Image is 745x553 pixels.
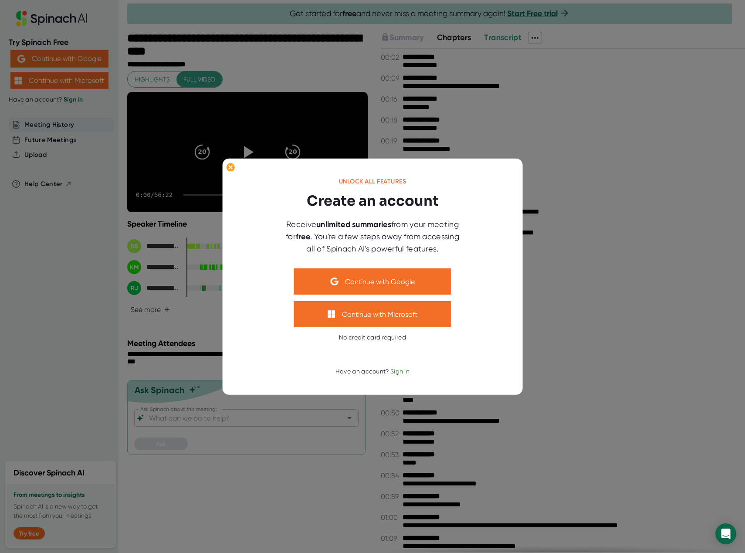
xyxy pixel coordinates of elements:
[331,278,339,285] img: Aehbyd4JwY73AAAAAElFTkSuQmCC
[316,220,391,229] b: unlimited summaries
[335,368,410,376] div: Have an account?
[307,190,439,211] h3: Create an account
[339,178,406,186] div: Unlock all features
[294,268,451,295] button: Continue with Google
[339,334,406,342] div: No credit card required
[390,368,410,375] span: Sign in
[294,301,451,327] button: Continue with Microsoft
[281,218,464,254] div: Receive from your meeting for . You're a few steps away from accessing all of Spinach AI's powerf...
[296,232,310,241] b: free
[715,523,736,544] div: Open Intercom Messenger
